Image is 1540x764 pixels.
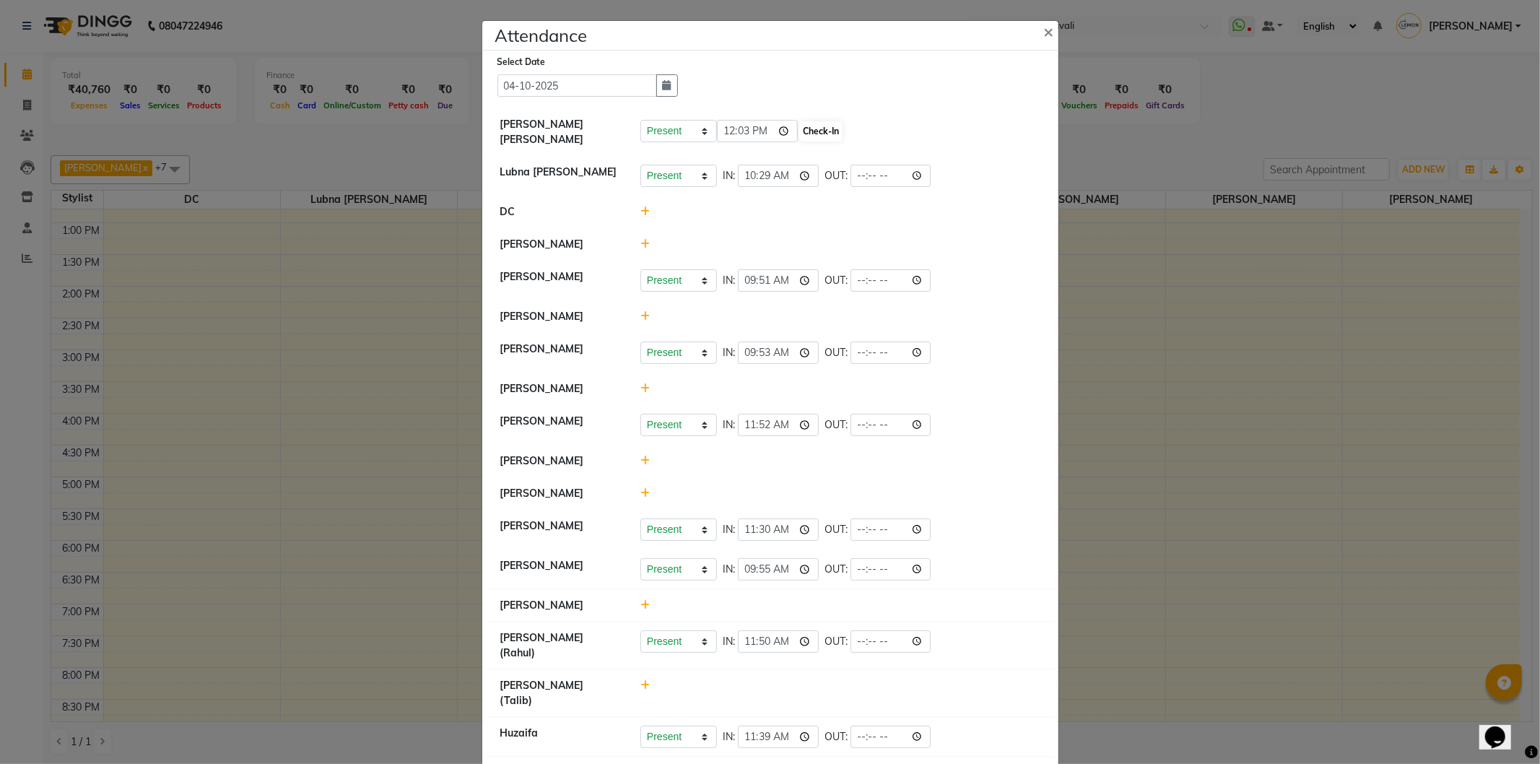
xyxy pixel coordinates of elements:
[723,273,735,288] span: IN:
[723,522,735,537] span: IN:
[825,273,848,288] span: OUT:
[825,168,848,183] span: OUT:
[497,56,546,69] label: Select Date
[723,417,735,433] span: IN:
[490,165,630,187] div: Lubna [PERSON_NAME]
[497,74,657,97] input: Select date
[490,678,630,708] div: [PERSON_NAME] (Talib)
[490,117,630,147] div: [PERSON_NAME] [PERSON_NAME]
[490,630,630,661] div: [PERSON_NAME] (Rahul)
[490,518,630,541] div: [PERSON_NAME]
[1479,706,1526,750] iframe: chat widget
[490,486,630,501] div: [PERSON_NAME]
[490,598,630,613] div: [PERSON_NAME]
[723,168,735,183] span: IN:
[490,309,630,324] div: [PERSON_NAME]
[825,634,848,649] span: OUT:
[825,522,848,537] span: OUT:
[799,121,843,142] button: Check-In
[490,204,630,220] div: DC
[495,22,588,48] h4: Attendance
[825,345,848,360] span: OUT:
[490,726,630,748] div: Huzaifa
[490,237,630,252] div: [PERSON_NAME]
[490,269,630,292] div: [PERSON_NAME]
[490,558,630,581] div: [PERSON_NAME]
[490,381,630,396] div: [PERSON_NAME]
[723,345,735,360] span: IN:
[723,634,735,649] span: IN:
[825,417,848,433] span: OUT:
[825,729,848,745] span: OUT:
[490,342,630,364] div: [PERSON_NAME]
[825,562,848,577] span: OUT:
[723,729,735,745] span: IN:
[490,414,630,436] div: [PERSON_NAME]
[1044,20,1054,42] span: ×
[490,453,630,469] div: [PERSON_NAME]
[723,562,735,577] span: IN:
[1032,11,1069,51] button: Close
